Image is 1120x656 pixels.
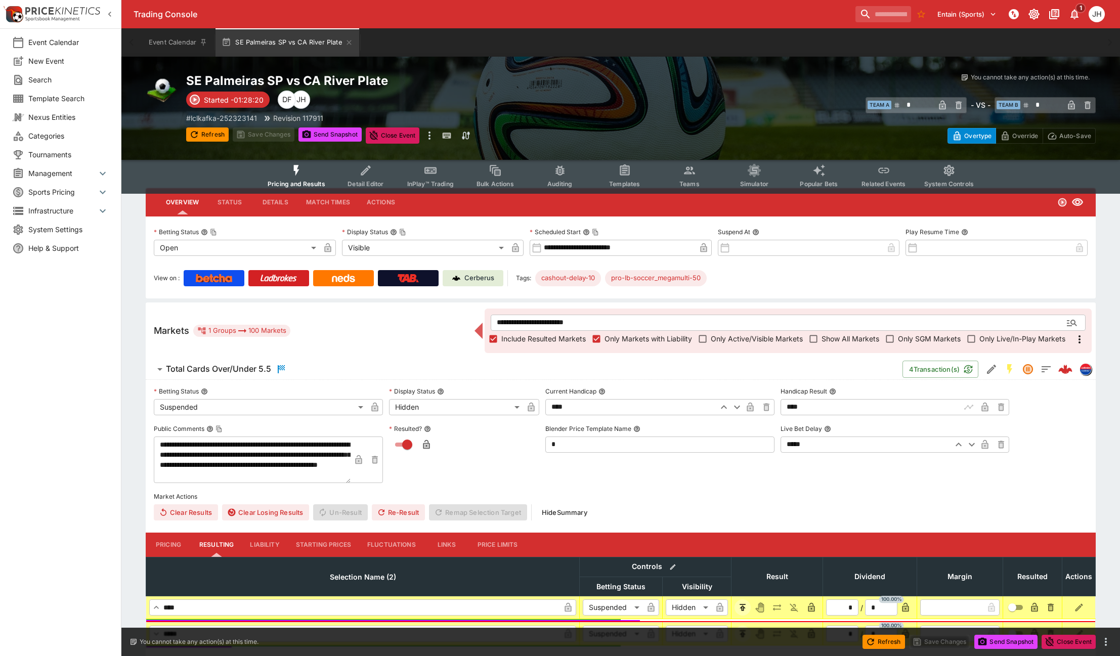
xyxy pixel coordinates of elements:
img: TabNZ [398,274,419,282]
button: more [1100,636,1112,648]
th: Margin [917,557,1003,596]
th: Controls [580,557,731,577]
button: Fluctuations [359,533,424,557]
a: 140cd51d-6489-4795-b025-774fb230b3d9 [1055,359,1075,379]
button: Void [752,626,768,642]
th: Actions [1062,557,1096,596]
button: Display Status [437,388,444,395]
button: more [423,127,436,144]
div: Suspended [583,599,643,616]
button: Public CommentsCopy To Clipboard [206,425,213,432]
button: H/C [735,599,751,616]
p: Play Resume Time [906,228,959,236]
button: Scheduled StartCopy To Clipboard [583,229,590,236]
label: Tags: [516,270,531,286]
span: Team B [997,101,1020,109]
span: Categories [28,130,109,141]
p: Display Status [389,387,435,396]
button: Match Times [298,190,358,214]
button: Push [769,626,785,642]
img: logo-cerberus--red.svg [1058,362,1072,376]
button: Status [207,190,252,214]
p: Auto-Save [1059,130,1091,141]
button: SGM Enabled [1001,360,1019,378]
button: Links [424,533,469,557]
button: Price Limits [469,533,526,557]
p: Blender Price Template Name [545,424,631,433]
button: Betting Status [201,388,208,395]
span: Team A [868,101,891,109]
img: Neds [332,274,355,282]
span: Related Events [861,180,906,188]
button: Select Tenant [931,6,1003,22]
button: Bulk edit [666,560,679,574]
button: Refresh [186,127,229,142]
p: Cerberus [464,273,494,283]
span: Event Calendar [28,37,109,48]
svg: More [1073,333,1086,345]
div: Start From [947,128,1096,144]
div: Jordan Hughes [292,91,310,109]
div: David Foster [278,91,296,109]
p: Scheduled Start [530,228,581,236]
button: Send Snapshot [974,635,1038,649]
div: Betting Target: cerberus [605,270,707,286]
span: Help & Support [28,243,109,253]
h5: Markets [154,325,189,336]
span: Only Markets with Liability [605,333,692,344]
button: Copy To Clipboard [592,229,599,236]
button: Overtype [947,128,996,144]
button: HideSummary [536,504,593,520]
img: soccer.png [146,73,178,105]
img: Cerberus [452,274,460,282]
button: Clear Losing Results [222,504,309,520]
button: Send Snapshot [298,127,362,142]
span: Show All Markets [822,333,879,344]
div: Suspended [154,399,367,415]
button: Play Resume Time [961,229,968,236]
p: Live Bet Delay [781,424,822,433]
a: Cerberus [443,270,503,286]
button: Open [1063,314,1081,332]
button: H/C [735,626,751,642]
p: Resulted? [389,424,422,433]
p: Copy To Clipboard [186,113,257,123]
button: Documentation [1045,5,1063,23]
div: Suspended [583,626,643,642]
button: NOT Connected to PK [1005,5,1023,23]
button: Override [996,128,1043,144]
div: Visible [342,240,508,256]
button: Details [252,190,298,214]
p: Current Handicap [545,387,596,396]
span: Detail Editor [348,180,383,188]
button: Betting StatusCopy To Clipboard [201,229,208,236]
button: Edit Detail [982,360,1001,378]
div: Hidden [666,626,712,642]
p: Betting Status [154,387,199,396]
p: You cannot take any action(s) at this time. [971,73,1090,82]
button: Display StatusCopy To Clipboard [390,229,397,236]
span: 1 [1075,3,1086,13]
button: Refresh [863,635,905,649]
svg: Open [1057,197,1067,207]
button: Overview [158,190,207,214]
span: System Settings [28,224,109,235]
p: Started -01:28:20 [204,95,264,105]
button: Close Event [1042,635,1096,649]
button: Resulted? [424,425,431,432]
button: Jordan Hughes [1086,3,1108,25]
span: 100.00% [879,596,904,603]
img: PriceKinetics Logo [3,4,23,24]
span: Re-Result [372,504,425,520]
img: lclkafka [1080,364,1091,375]
button: Suspend At [752,229,759,236]
span: Tournaments [28,149,109,160]
p: Betting Status [154,228,199,236]
img: Betcha [196,274,232,282]
p: Public Comments [154,424,204,433]
img: PriceKinetics [25,7,100,15]
div: Open [154,240,320,256]
span: New Event [28,56,109,66]
button: Toggle light/dark mode [1025,5,1043,23]
div: Hidden [666,599,712,616]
